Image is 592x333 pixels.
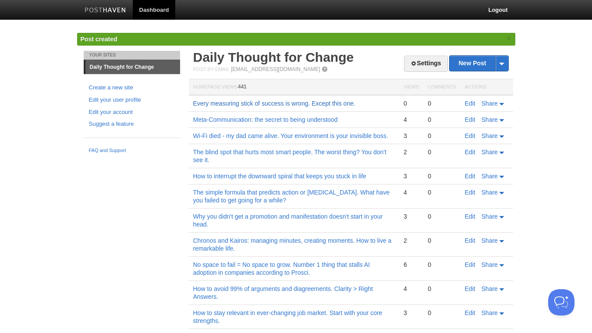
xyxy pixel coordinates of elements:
[89,147,175,155] a: FAQ and Support
[482,100,498,107] span: Share
[428,261,456,269] div: 0
[450,56,508,71] a: New Post
[238,84,247,90] span: 441
[465,132,475,139] a: Edit
[465,189,475,196] a: Edit
[465,116,475,123] a: Edit
[399,79,423,96] th: Views
[193,149,386,163] a: The blind spot that hurts most smart people. The worst thing? You don't see it.
[465,213,475,220] a: Edit
[465,237,475,244] a: Edit
[404,116,419,124] div: 4
[482,116,498,123] span: Share
[404,261,419,269] div: 6
[404,56,447,72] a: Settings
[482,189,498,196] span: Share
[193,237,392,252] a: Chronos and Kairos: managing minutes, creating moments. How to live a remarkable life.
[465,261,475,268] a: Edit
[482,261,498,268] span: Share
[482,132,498,139] span: Share
[505,33,513,44] a: ×
[465,309,475,316] a: Edit
[193,285,373,300] a: How to avoid 99% of arguments and diagreements. Clarity > Right Answers.
[404,132,419,140] div: 3
[193,67,230,72] span: Post by Email
[428,237,456,244] div: 0
[231,66,320,72] a: [EMAIL_ADDRESS][DOMAIN_NAME]
[482,149,498,156] span: Share
[482,285,498,292] span: Share
[428,285,456,293] div: 0
[404,237,419,244] div: 2
[89,83,175,92] a: Create a new site
[465,173,475,180] a: Edit
[189,79,399,96] th: Homepage Views
[428,132,456,140] div: 0
[404,99,419,107] div: 0
[482,213,498,220] span: Share
[482,309,498,316] span: Share
[461,79,513,96] th: Actions
[428,213,456,220] div: 0
[85,7,126,14] img: Posthaven-bar
[428,309,456,317] div: 0
[465,149,475,156] a: Edit
[89,108,175,117] a: Edit your account
[193,116,338,123] a: Meta-Communication: the secret to being understood
[89,96,175,105] a: Edit your user profile
[193,100,355,107] a: Every measuring stick of success is wrong. Except this one.
[193,189,390,204] a: The simple formula that predicts action or [MEDICAL_DATA]. What have you failed to get going for ...
[404,213,419,220] div: 3
[428,172,456,180] div: 0
[465,285,475,292] a: Edit
[482,173,498,180] span: Share
[482,237,498,244] span: Share
[404,285,419,293] div: 4
[465,100,475,107] a: Edit
[85,60,180,74] a: Daily Thought for Change
[193,50,354,64] a: Daily Thought for Change
[81,35,117,43] span: Post created
[193,173,366,180] a: How to interrupt the downward spiral that keeps you stuck in life
[404,188,419,196] div: 4
[89,120,175,129] a: Suggest a feature
[428,188,456,196] div: 0
[193,132,388,139] a: Wi-Fi died - my dad came alive. Your environment is your invisible boss.
[193,261,370,276] a: No space to fail = No space to grow. Number 1 thing that stalls AI adoption in companies accordin...
[404,148,419,156] div: 2
[193,213,383,228] a: Why you didn't get a promotion and manifestation doesn't start in your head.
[404,309,419,317] div: 3
[84,51,180,60] li: Your Sites
[548,289,574,315] iframe: Help Scout Beacon - Open
[404,172,419,180] div: 3
[193,309,383,324] a: How to stay relevant in ever-changing job market. Start with your core strengths.
[423,79,460,96] th: Comments
[428,116,456,124] div: 0
[428,99,456,107] div: 0
[428,148,456,156] div: 0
